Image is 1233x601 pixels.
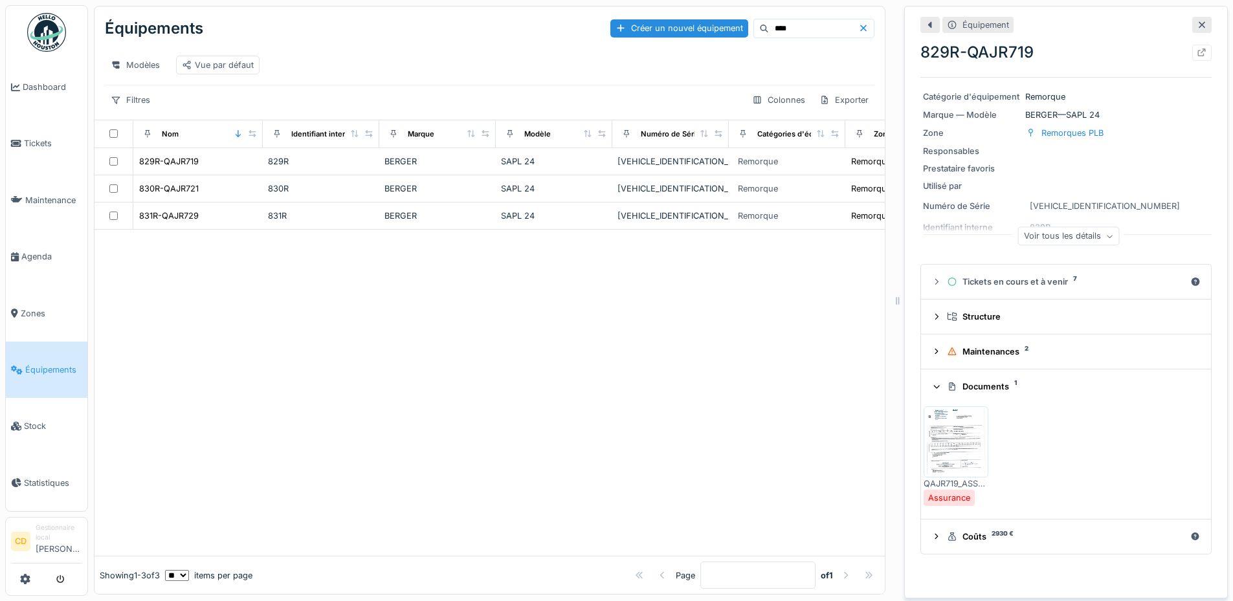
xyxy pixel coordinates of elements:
[384,210,491,222] div: BERGER
[21,250,82,263] span: Agenda
[6,455,87,511] a: Statistiques
[36,523,82,560] li: [PERSON_NAME]
[182,59,254,71] div: Vue par défaut
[923,200,1020,212] div: Numéro de Série
[926,375,1206,399] summary: Documents1
[105,56,166,74] div: Modèles
[926,270,1206,294] summary: Tickets en cours et à venir7
[746,91,811,109] div: Colonnes
[641,129,700,140] div: Numéro de Série
[6,342,87,398] a: Équipements
[814,91,874,109] div: Exporter
[923,91,1020,103] div: Catégorie d'équipement
[947,276,1185,288] div: Tickets en cours et à venir
[923,145,1020,157] div: Responsables
[927,410,985,474] img: 1k0hhronnu4fp4eak55hi4hwsboi
[139,155,199,168] div: 829R-QAJR719
[24,137,82,149] span: Tickets
[6,398,87,454] a: Stock
[610,19,748,37] div: Créer un nouvel équipement
[6,115,87,171] a: Tickets
[676,569,695,582] div: Page
[924,477,988,490] div: QAJR719_ASSURANCE_[DATE].pdf
[757,129,847,140] div: Catégories d'équipement
[923,180,1020,192] div: Utilisé par
[501,182,607,195] div: SAPL 24
[25,194,82,206] span: Maintenance
[11,523,82,563] a: CD Gestionnaire local[PERSON_NAME]
[851,210,913,222] div: Remorques PLB
[923,109,1020,121] div: Marque — Modèle
[617,155,724,168] div: [VEHICLE_IDENTIFICATION_NUMBER]
[165,569,252,582] div: items per page
[501,210,607,222] div: SAPL 24
[1030,200,1180,212] div: [VEHICLE_IDENTIFICATION_NUMBER]
[139,182,199,195] div: 830R-QAJR721
[926,340,1206,364] summary: Maintenances2
[24,477,82,489] span: Statistiques
[874,129,892,140] div: Zone
[27,13,66,52] img: Badge_color-CXgf-gQk.svg
[268,182,374,195] div: 830R
[268,210,374,222] div: 831R
[6,285,87,342] a: Zones
[100,569,160,582] div: Showing 1 - 3 of 3
[923,127,1020,139] div: Zone
[6,228,87,285] a: Agenda
[947,345,1195,358] div: Maintenances
[162,129,179,140] div: Nom
[384,182,491,195] div: BERGER
[11,532,30,551] li: CD
[923,162,1020,175] div: Prestataire favoris
[923,91,1209,103] div: Remorque
[291,129,354,140] div: Identifiant interne
[926,305,1206,329] summary: Structure
[947,380,1195,393] div: Documents
[926,525,1206,549] summary: Coûts2930 €
[408,129,434,140] div: Marque
[928,492,970,504] div: Assurance
[738,155,778,168] div: Remorque
[25,364,82,376] span: Équipements
[21,307,82,320] span: Zones
[6,59,87,115] a: Dashboard
[23,81,82,93] span: Dashboard
[139,210,199,222] div: 831R-QAJR729
[105,91,156,109] div: Filtres
[962,19,1009,31] div: Équipement
[738,210,778,222] div: Remorque
[821,569,833,582] strong: of 1
[105,12,203,45] div: Équipements
[851,182,913,195] div: Remorques PLB
[268,155,374,168] div: 829R
[617,182,724,195] div: [VEHICLE_IDENTIFICATION_NUMBER]
[851,155,913,168] div: Remorques PLB
[6,172,87,228] a: Maintenance
[920,41,1212,64] div: 829R-QAJR719
[24,420,82,432] span: Stock
[947,311,1195,323] div: Structure
[1018,227,1120,246] div: Voir tous les détails
[36,523,82,543] div: Gestionnaire local
[501,155,607,168] div: SAPL 24
[524,129,551,140] div: Modèle
[617,210,724,222] div: [VEHICLE_IDENTIFICATION_NUMBER]
[947,530,1185,543] div: Coûts
[384,155,491,168] div: BERGER
[738,182,778,195] div: Remorque
[923,109,1209,121] div: BERGER — SAPL 24
[1041,127,1104,139] div: Remorques PLB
